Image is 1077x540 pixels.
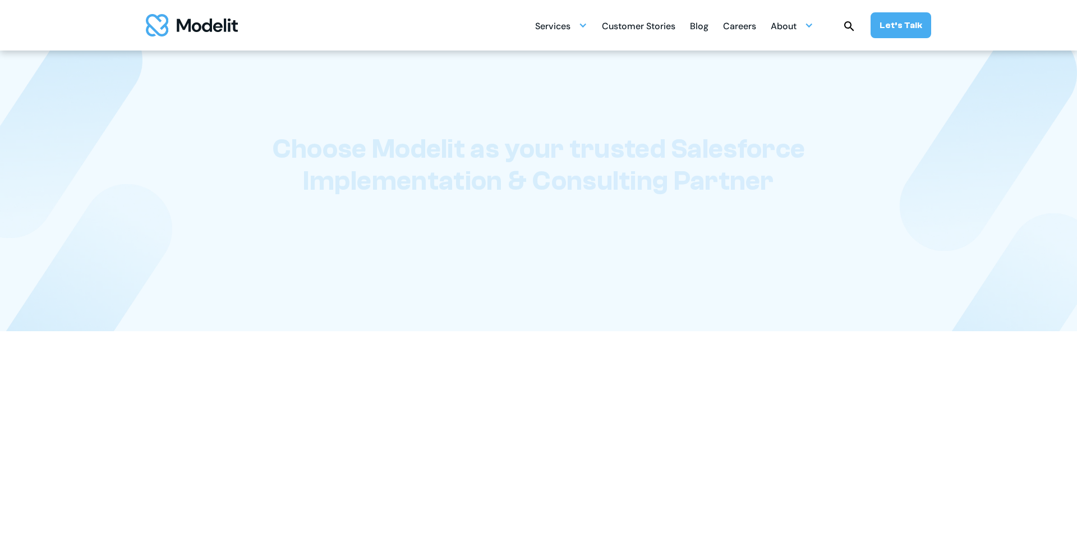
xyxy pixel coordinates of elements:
[771,16,797,38] div: About
[690,15,708,36] a: Blog
[535,15,587,36] div: Services
[723,15,756,36] a: Careers
[690,16,708,38] div: Blog
[771,15,813,36] div: About
[602,16,675,38] div: Customer Stories
[602,15,675,36] a: Customer Stories
[146,14,238,36] img: modelit logo
[880,19,922,31] div: Let’s Talk
[146,14,238,36] a: home
[723,16,756,38] div: Careers
[191,133,886,197] h1: Choose Modelit as your trusted Salesforce Implementation & Consulting Partner
[535,16,570,38] div: Services
[871,12,931,38] a: Let’s Talk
